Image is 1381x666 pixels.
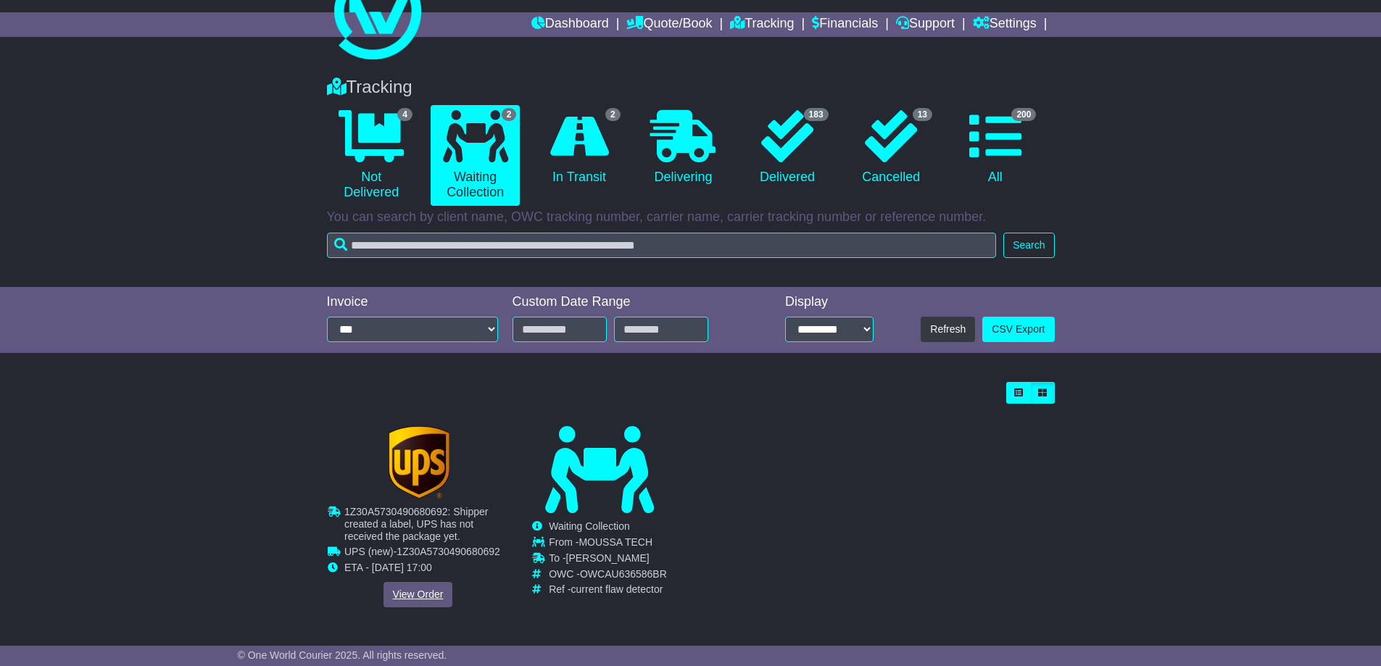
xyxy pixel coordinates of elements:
span: current flaw detector [571,583,663,595]
button: Refresh [921,317,975,342]
td: To - [549,552,667,568]
span: © One World Courier 2025. All rights reserved. [238,649,447,661]
span: [PERSON_NAME] [566,552,650,564]
span: UPS (new) [344,546,394,558]
span: 13 [913,108,932,121]
div: Display [785,294,874,310]
span: 2 [502,108,517,121]
span: 4 [397,108,412,121]
button: Search [1003,233,1054,258]
a: Dashboard [531,12,609,37]
a: 13 Cancelled [847,105,936,191]
td: Ref - [549,583,667,596]
a: Settings [973,12,1037,37]
img: GetCarrierServiceLogo [389,426,449,499]
p: You can search by client name, OWC tracking number, carrier name, carrier tracking number or refe... [327,209,1055,225]
span: 2 [605,108,621,121]
a: View Order [383,582,452,607]
td: OWC - [549,568,667,584]
span: MOUSSA TECH [578,536,652,548]
a: Financials [812,12,878,37]
span: 1Z30A5730490680692: Shipper created a label, UPS has not received the package yet. [344,506,489,542]
a: 4 Not Delivered [327,105,416,206]
a: 2 Waiting Collection [431,105,520,206]
a: CSV Export [982,317,1054,342]
a: 2 In Transit [534,105,623,191]
div: Custom Date Range [513,294,745,310]
a: Quote/Book [626,12,712,37]
span: 183 [804,108,829,121]
span: OWCAU636586BR [580,568,667,580]
span: Waiting Collection [549,520,630,532]
span: 200 [1011,108,1036,121]
td: From - [549,536,667,552]
div: Invoice [327,294,498,310]
a: 183 Delivered [742,105,831,191]
div: Tracking [320,77,1062,98]
a: 200 All [950,105,1040,191]
span: ETA - [DATE] 17:00 [344,562,432,573]
a: Support [896,12,955,37]
a: Tracking [730,12,794,37]
a: Delivering [639,105,728,191]
span: 1Z30A5730490680692 [397,546,499,558]
td: - [344,546,508,562]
